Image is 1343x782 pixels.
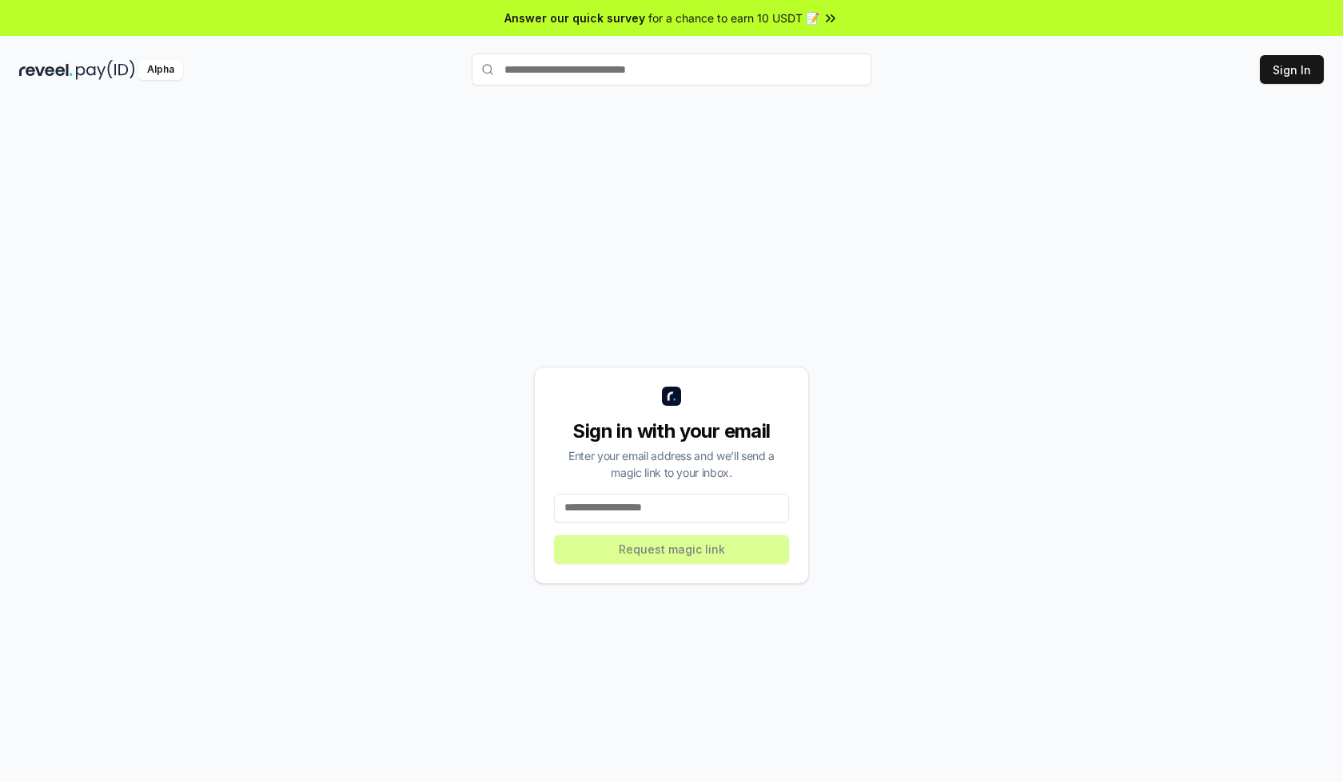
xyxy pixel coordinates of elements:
[648,10,819,26] span: for a chance to earn 10 USDT 📝
[504,10,645,26] span: Answer our quick survey
[554,447,789,481] div: Enter your email address and we’ll send a magic link to your inbox.
[554,419,789,444] div: Sign in with your email
[138,60,183,80] div: Alpha
[1260,55,1324,84] button: Sign In
[662,387,681,406] img: logo_small
[19,60,73,80] img: reveel_dark
[76,60,135,80] img: pay_id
